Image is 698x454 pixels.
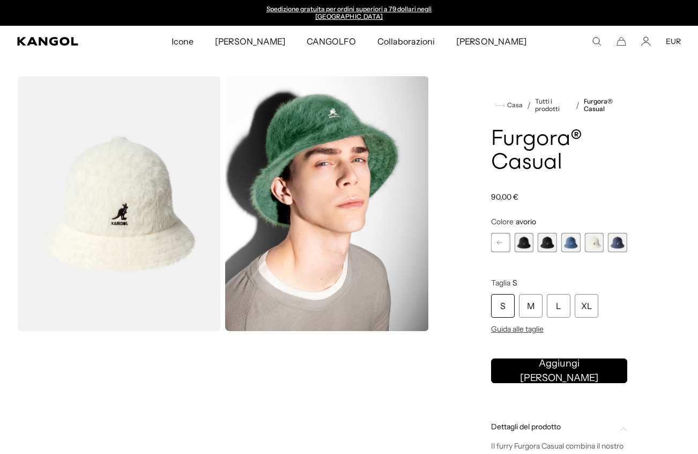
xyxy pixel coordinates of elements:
a: Casa [495,100,523,110]
summary: Cerca qui [592,36,602,46]
span: Collaborazioni [377,26,435,57]
button: EUR [666,36,681,46]
label: Avorio [585,233,604,252]
span: Icone [172,26,194,57]
div: 11 di 12 [585,233,604,252]
span: 90,00 € [491,192,518,202]
a: Spedizione gratuita per ordini superiori a 79 dollari negli [GEOGRAPHIC_DATA] [266,5,432,20]
label: Nero/Oro [514,233,533,252]
div: S [491,294,515,318]
div: 12 di 12 [608,233,627,252]
span: Colore [491,217,514,226]
a: Conto [641,36,651,46]
div: 9 di 12 [538,233,557,252]
span: CANGOLFO [307,26,356,57]
label: Scarlatto [491,233,510,252]
span: [PERSON_NAME] [456,26,526,57]
h1: Furgora® Casual [491,128,627,175]
div: XL [575,294,598,318]
slideshow-component: Barra di annuncio [239,5,459,20]
nav: pangrattato [491,98,627,113]
span: Casa [505,101,523,109]
a: [PERSON_NAME] [445,26,537,57]
a: [PERSON_NAME] [204,26,295,57]
img: profondo-smeraldo [225,76,429,331]
a: Furgora® Casual [584,98,627,113]
span: S [513,278,517,288]
span: avorio [516,217,536,226]
span: Guida alle taglie [491,324,544,334]
label: Marina [608,233,627,252]
button: Aggiungi [PERSON_NAME] [491,358,627,383]
product-gallery: Visualizzatore di gallerie [17,76,429,331]
a: Cangol [17,37,113,46]
li: / [571,99,580,112]
div: 10 di 12 [561,233,581,252]
li: / [523,99,531,112]
span: [PERSON_NAME] [215,26,285,57]
a: Tutti i prodotti [535,98,571,113]
span: Aggiungi [PERSON_NAME] [499,356,619,385]
button: Carrello [617,36,626,46]
img: colore avorio [17,76,221,331]
div: L [547,294,570,318]
a: Collaborazioni [367,26,445,57]
div: Annuncio [239,5,459,20]
div: 8 di 12 [514,233,533,252]
label: Blu denim [561,233,581,252]
span: Dettagli del prodotto [491,422,614,431]
span: Taglia [491,278,510,288]
div: 7 di 12 [491,233,510,252]
a: Icone [161,26,204,57]
div: 1 di 2 [239,5,459,20]
a: CANGOLFO [296,26,367,57]
label: Nero [538,233,557,252]
div: M [519,294,543,318]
